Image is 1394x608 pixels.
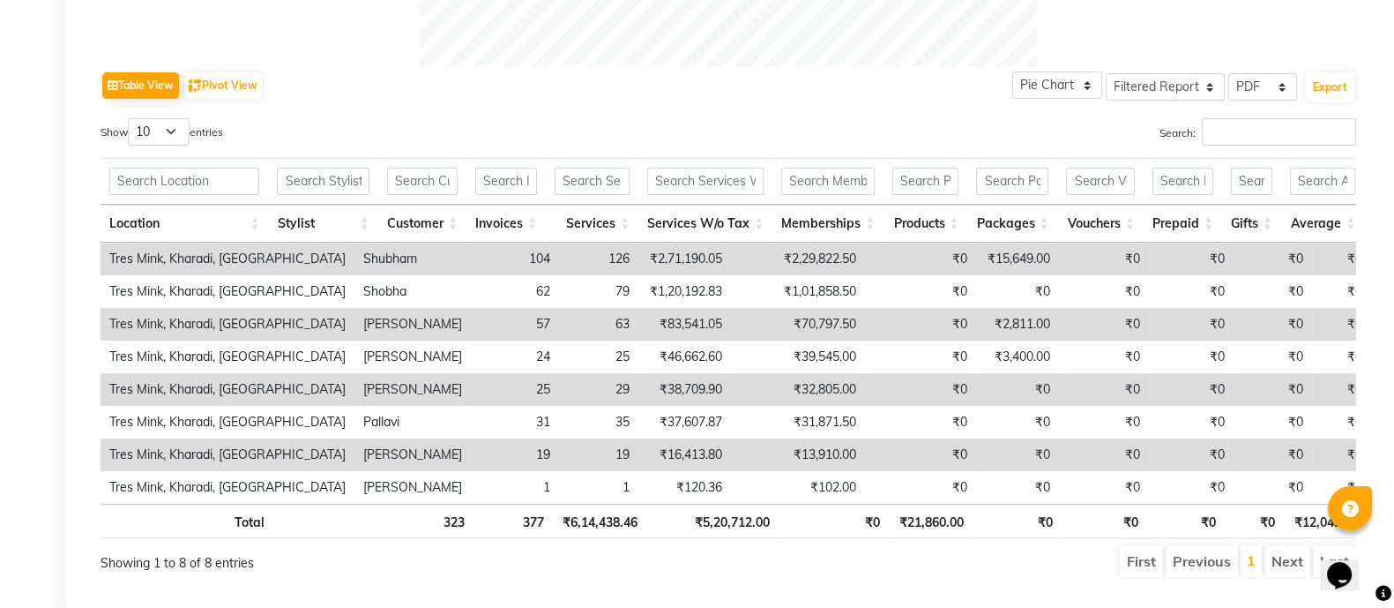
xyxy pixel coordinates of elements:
td: [PERSON_NAME] [354,341,471,373]
td: 104 [471,243,559,275]
td: ₹0 [976,373,1059,406]
td: [PERSON_NAME] [354,308,471,341]
td: ₹0 [1234,275,1312,308]
td: ₹0 [1149,406,1234,439]
label: Show entries [101,118,223,146]
td: ₹0 [1059,308,1149,341]
th: Stylist: activate to sort column ascending [268,205,377,243]
input: Search Vouchers [1066,168,1134,195]
td: ₹0 [865,243,976,275]
td: ₹1,01,858.50 [731,275,865,308]
td: ₹1,20,192.83 [638,275,731,308]
th: Vouchers: activate to sort column ascending [1057,205,1143,243]
input: Search Stylist [277,168,369,195]
th: ₹0 [973,504,1061,538]
th: 323 [385,504,473,538]
th: ₹12,043.35 [1284,504,1367,538]
td: ₹2,29,822.50 [731,243,865,275]
td: Pallavi [354,406,471,439]
td: Tres Mink, Kharadi, [GEOGRAPHIC_DATA] [101,243,354,275]
th: Services W/o Tax: activate to sort column ascending [638,205,772,243]
td: ₹46,662.60 [638,341,731,373]
th: ₹5,20,712.00 [646,504,779,538]
td: ₹31,871.50 [731,406,865,439]
td: ₹102.00 [731,471,865,504]
td: ₹0 [1312,439,1371,471]
td: ₹39,545.00 [731,341,865,373]
td: 25 [471,373,559,406]
td: ₹0 [1149,275,1234,308]
td: ₹0 [865,308,976,341]
td: ₹0 [1059,243,1149,275]
td: ₹0 [1149,243,1234,275]
td: ₹0 [1312,373,1371,406]
td: ₹0 [865,439,976,471]
td: 62 [471,275,559,308]
td: ₹3,400.00 [976,341,1059,373]
td: ₹0 [1234,373,1312,406]
td: ₹0 [1059,439,1149,471]
td: ₹16,413.80 [638,439,731,471]
td: [PERSON_NAME] [354,373,471,406]
td: ₹0 [1149,341,1234,373]
td: ₹0 [1059,341,1149,373]
td: ₹0 [1234,439,1312,471]
input: Search Average [1290,168,1355,195]
td: ₹0 [865,471,976,504]
td: ₹0 [865,275,976,308]
td: ₹0 [1149,439,1234,471]
td: ₹0 [1312,406,1371,439]
button: Export [1306,72,1354,102]
td: ₹32,805.00 [731,373,865,406]
input: Search: [1202,118,1356,146]
th: ₹0 [1225,504,1284,538]
td: ₹0 [1059,373,1149,406]
button: Pivot View [184,72,262,99]
td: ₹0 [1149,373,1234,406]
input: Search Services W/o Tax [647,168,764,195]
td: Tres Mink, Kharadi, [GEOGRAPHIC_DATA] [101,275,354,308]
iframe: chat widget [1320,537,1376,590]
td: ₹0 [1312,275,1371,308]
th: Prepaid: activate to sort column ascending [1144,205,1222,243]
input: Search Invoices [475,168,537,195]
a: 1 [1247,552,1256,569]
td: ₹0 [976,406,1059,439]
button: Table View [102,72,179,99]
td: 79 [559,275,638,308]
td: ₹38,709.90 [638,373,731,406]
td: ₹0 [1149,308,1234,341]
td: Tres Mink, Kharadi, [GEOGRAPHIC_DATA] [101,373,354,406]
input: Search Services [555,168,630,195]
td: 1 [471,471,559,504]
input: Search Customer [387,168,458,195]
th: Services: activate to sort column ascending [546,205,638,243]
td: ₹0 [976,275,1059,308]
label: Search: [1159,118,1356,146]
td: Tres Mink, Kharadi, [GEOGRAPHIC_DATA] [101,308,354,341]
td: ₹0 [1234,308,1312,341]
td: 25 [559,341,638,373]
td: Shubham [354,243,471,275]
th: Packages: activate to sort column ascending [967,205,1057,243]
input: Search Prepaid [1152,168,1213,195]
input: Search Packages [976,168,1048,195]
td: ₹37,607.87 [638,406,731,439]
td: ₹0 [1149,471,1234,504]
td: ₹83,541.05 [638,308,731,341]
th: Total [101,504,273,538]
td: ₹0 [1059,275,1149,308]
th: Memberships: activate to sort column ascending [772,205,883,243]
th: ₹0 [779,504,889,538]
input: Search Location [109,168,259,195]
td: ₹0 [1059,406,1149,439]
td: ₹0 [1059,471,1149,504]
input: Search Gifts [1231,168,1272,195]
td: Tres Mink, Kharadi, [GEOGRAPHIC_DATA] [101,406,354,439]
td: ₹0 [1234,341,1312,373]
td: 19 [559,439,638,471]
td: ₹0 [865,341,976,373]
td: [PERSON_NAME] [354,471,471,504]
td: Tres Mink, Kharadi, [GEOGRAPHIC_DATA] [101,439,354,471]
td: ₹0 [865,406,976,439]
